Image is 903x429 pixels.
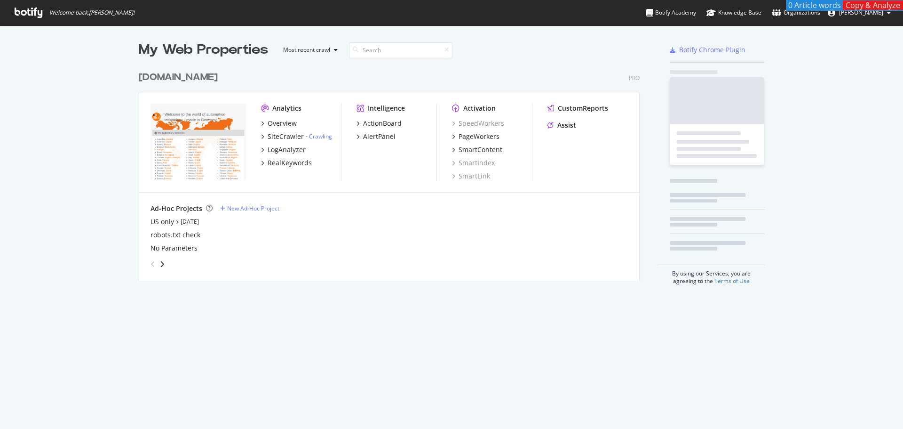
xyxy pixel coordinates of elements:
[261,119,297,128] a: Overview
[658,265,764,285] div: By using our Services, you are agreeing to the
[147,257,159,272] div: angle-left
[356,132,396,141] a: AlertPanel
[272,104,301,113] div: Analytics
[452,158,495,168] a: SmartIndex
[306,132,332,140] div: -
[679,45,745,55] div: Botify Chrome Plugin
[629,74,640,82] div: Pro
[150,104,246,180] img: www.IFM.com
[843,0,903,10] button: Copy & Analyze
[670,45,745,55] a: Botify Chrome Plugin
[820,5,898,20] button: [PERSON_NAME]
[452,132,499,141] a: PageWorkers
[772,8,820,17] div: Organizations
[547,121,576,130] a: Assist
[268,132,304,141] div: SiteCrawler
[261,158,312,168] a: RealKeywords
[159,259,166,269] div: angle-right
[268,119,297,128] div: Overview
[139,59,647,281] div: grid
[349,42,452,58] input: Search
[839,8,883,16] span: Jack Firneno
[150,243,198,253] a: No Parameters
[363,119,402,128] div: ActionBoard
[139,71,222,84] a: [DOMAIN_NAME]
[557,121,576,130] div: Assist
[463,104,496,113] div: Activation
[227,204,279,212] div: New Ad-Hoc Project
[283,47,330,53] div: Most recent crawl
[309,132,332,140] a: Crawling
[261,145,306,154] a: LogAnalyzer
[459,132,499,141] div: PageWorkers
[150,217,174,227] a: US only
[368,104,405,113] div: Intelligence
[547,104,608,113] a: CustomReports
[276,42,341,57] button: Most recent crawl
[459,145,502,154] div: SmartContent
[150,230,200,240] a: robots.txt check
[363,132,396,141] div: AlertPanel
[356,119,402,128] a: ActionBoard
[646,8,696,17] div: Botify Academy
[452,145,502,154] a: SmartContent
[220,204,279,212] a: New Ad-Hoc Project
[268,145,306,154] div: LogAnalyzer
[714,277,750,285] a: Terms of Use
[452,171,490,181] a: SmartLink
[706,8,761,17] div: Knowledge Base
[268,158,312,168] div: RealKeywords
[139,40,268,59] div: My Web Properties
[150,204,202,213] div: Ad-Hoc Projects
[261,132,332,141] a: SiteCrawler- Crawling
[181,218,199,226] a: [DATE]
[452,119,504,128] a: SpeedWorkers
[139,71,218,84] div: [DOMAIN_NAME]
[49,9,135,16] span: Welcome back, [PERSON_NAME] !
[558,104,608,113] div: CustomReports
